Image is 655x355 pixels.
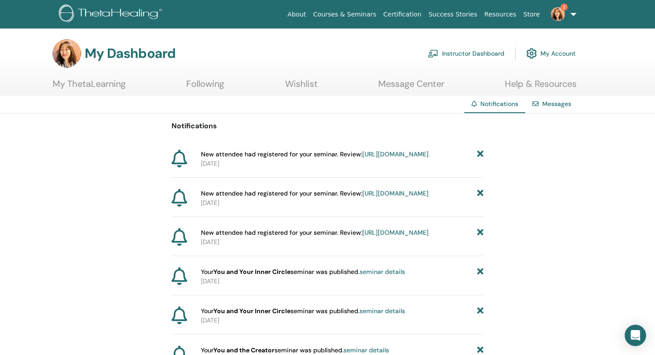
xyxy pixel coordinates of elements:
img: chalkboard-teacher.svg [428,49,438,57]
a: Message Center [378,78,444,96]
a: Resources [481,6,520,23]
a: [URL][DOMAIN_NAME] [362,229,429,237]
a: My Account [526,44,576,63]
a: Courses & Seminars [310,6,380,23]
a: Wishlist [285,78,318,96]
img: logo.png [59,4,165,24]
p: Notifications [172,121,483,131]
span: New attendee had registered for your seminar. Review: [201,189,429,198]
a: [URL][DOMAIN_NAME] [362,150,429,158]
p: [DATE] [201,316,483,325]
a: seminar details [344,346,389,354]
a: Help & Resources [505,78,577,96]
strong: You and the Creator [213,346,274,354]
img: cog.svg [526,46,537,61]
a: Store [520,6,544,23]
a: Instructor Dashboard [428,44,504,63]
strong: You and Your Inner Circle [213,307,291,315]
span: Your seminar was published. [201,267,405,277]
a: Following [186,78,224,96]
strong: You and Your Inner Circle [213,268,291,276]
p: [DATE] [201,237,483,247]
a: seminar details [360,268,405,276]
span: 2 [561,4,568,11]
a: Certification [380,6,425,23]
a: My ThetaLearning [53,78,126,96]
a: [URL][DOMAIN_NAME] [362,189,429,197]
p: [DATE] [201,198,483,208]
span: Notifications [480,100,518,108]
span: Your seminar was published. [201,306,405,316]
img: default.jpg [551,7,565,21]
a: Success Stories [425,6,481,23]
span: Your seminar was published. [201,346,389,355]
span: New attendee had registered for your seminar. Review: [201,228,429,237]
p: [DATE] [201,159,483,168]
h3: My Dashboard [85,45,176,61]
a: About [284,6,309,23]
a: Messages [542,100,571,108]
img: default.jpg [53,39,81,68]
p: [DATE] [201,277,483,286]
span: New attendee had registered for your seminar. Review: [201,150,429,159]
div: Open Intercom Messenger [625,325,646,346]
a: seminar details [360,307,405,315]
